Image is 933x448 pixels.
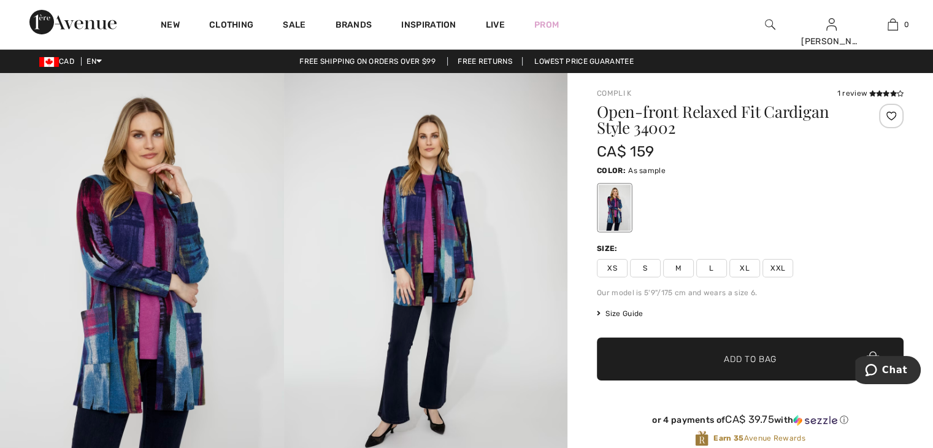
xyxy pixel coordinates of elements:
[597,89,631,98] a: Compli K
[696,259,727,277] span: L
[597,243,620,254] div: Size:
[29,10,117,34] img: 1ère Avenue
[904,19,909,30] span: 0
[597,414,904,430] div: or 4 payments ofCA$ 39.75withSezzle Click to learn more about Sezzle
[855,356,921,387] iframe: Opens a widget where you can chat to one of our agents
[597,338,904,380] button: Add to Bag
[447,57,523,66] a: Free Returns
[597,308,643,319] span: Size Guide
[336,20,372,33] a: Brands
[597,143,654,160] span: CA$ 159
[597,287,904,298] div: Our model is 5'9"/175 cm and wears a size 6.
[862,17,923,32] a: 0
[39,57,79,66] span: CAD
[628,166,666,175] span: As sample
[290,57,445,66] a: Free shipping on orders over $99
[713,433,805,444] span: Avenue Rewards
[762,259,793,277] span: XXL
[695,430,708,447] img: Avenue Rewards
[524,57,643,66] a: Lowest Price Guarantee
[597,259,628,277] span: XS
[801,35,861,48] div: [PERSON_NAME]
[724,353,777,366] span: Add to Bag
[826,17,837,32] img: My Info
[630,259,661,277] span: S
[209,20,253,33] a: Clothing
[597,104,853,136] h1: Open-front Relaxed Fit Cardigan Style 34002
[486,18,505,31] a: Live
[826,18,837,30] a: Sign In
[663,259,694,277] span: M
[161,20,180,33] a: New
[837,88,904,99] div: 1 review
[599,185,631,231] div: As sample
[713,434,743,442] strong: Earn 35
[86,57,102,66] span: EN
[597,414,904,426] div: or 4 payments of with
[401,20,456,33] span: Inspiration
[725,413,774,425] span: CA$ 39.75
[534,18,559,31] a: Prom
[866,351,880,367] img: Bag.svg
[283,20,305,33] a: Sale
[888,17,898,32] img: My Bag
[729,259,760,277] span: XL
[793,415,837,426] img: Sezzle
[39,57,59,67] img: Canadian Dollar
[765,17,775,32] img: search the website
[597,166,626,175] span: Color:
